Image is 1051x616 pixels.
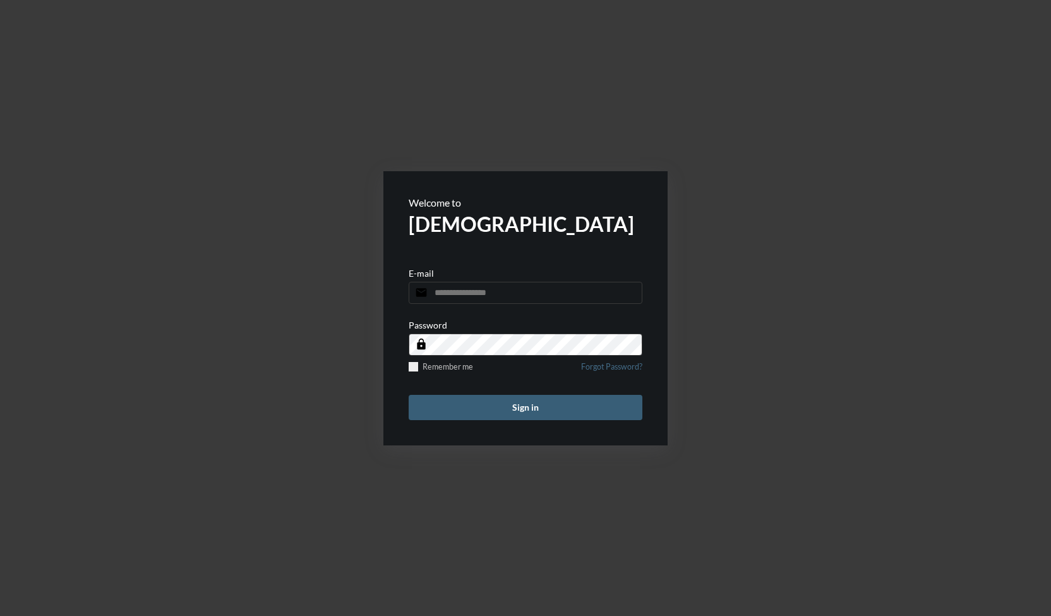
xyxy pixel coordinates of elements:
a: Forgot Password? [581,362,642,379]
p: Welcome to [409,196,642,208]
button: Sign in [409,395,642,420]
p: Password [409,320,447,330]
p: E-mail [409,268,434,279]
h2: [DEMOGRAPHIC_DATA] [409,212,642,236]
label: Remember me [409,362,473,371]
